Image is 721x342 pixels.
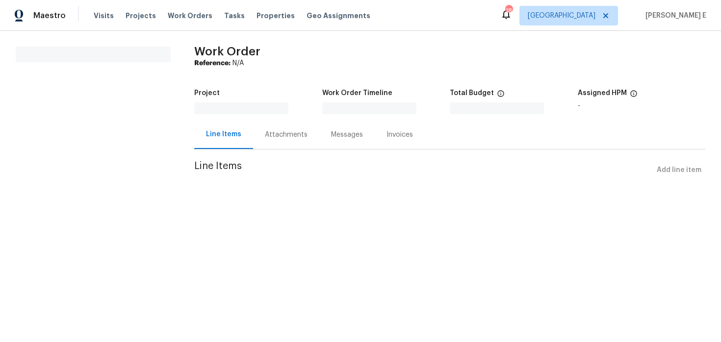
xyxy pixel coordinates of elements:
span: Visits [94,11,114,21]
span: Work Orders [168,11,212,21]
span: Geo Assignments [307,11,370,21]
span: Maestro [33,11,66,21]
span: [GEOGRAPHIC_DATA] [528,11,595,21]
div: Invoices [386,130,413,140]
span: Properties [257,11,295,21]
h5: Project [194,90,220,97]
span: The total cost of line items that have been proposed by Opendoor. This sum includes line items th... [497,90,505,102]
div: N/A [194,58,705,68]
span: Projects [126,11,156,21]
h5: Work Order Timeline [322,90,392,97]
h5: Assigned HPM [578,90,627,97]
div: - [578,102,706,109]
span: Line Items [194,161,653,179]
h5: Total Budget [450,90,494,97]
div: Messages [331,130,363,140]
span: The hpm assigned to this work order. [630,90,638,102]
div: Attachments [265,130,308,140]
div: 18 [505,6,512,16]
div: Line Items [206,129,241,139]
span: Work Order [194,46,260,57]
b: Reference: [194,60,231,67]
span: [PERSON_NAME] E [642,11,706,21]
span: Tasks [224,12,245,19]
